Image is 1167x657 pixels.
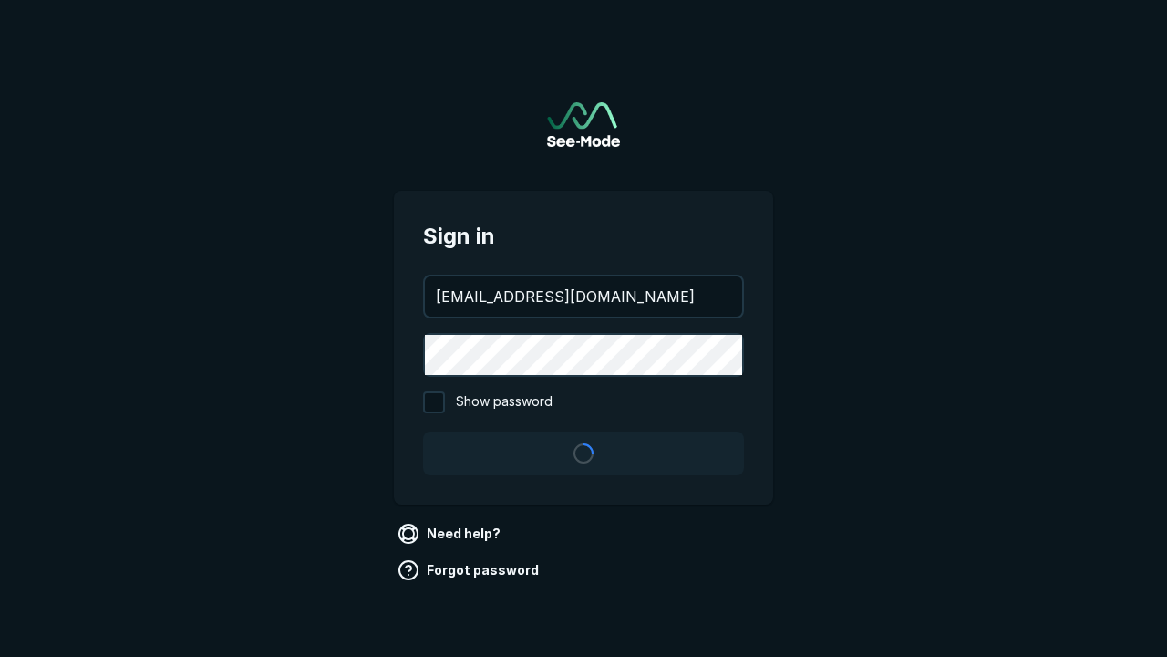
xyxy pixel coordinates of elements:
input: your@email.com [425,276,742,317]
a: Need help? [394,519,508,548]
a: Forgot password [394,556,546,585]
span: Sign in [423,220,744,253]
span: Show password [456,391,553,413]
a: Go to sign in [547,102,620,147]
img: See-Mode Logo [547,102,620,147]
